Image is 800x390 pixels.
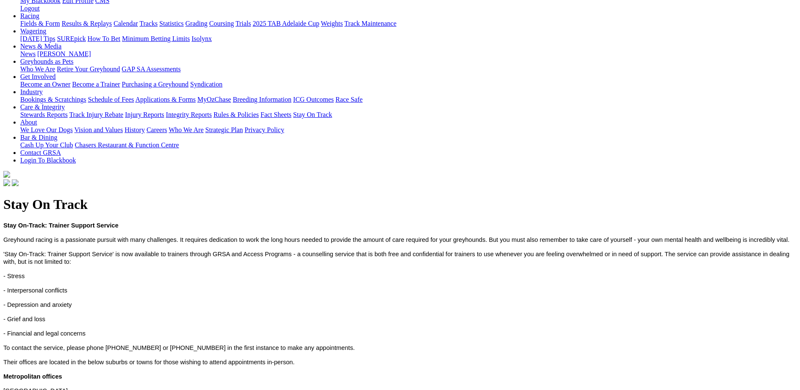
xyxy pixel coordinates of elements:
a: Greyhounds as Pets [20,58,73,65]
div: News & Media [20,50,797,58]
img: facebook.svg [3,179,10,186]
a: News [20,50,35,57]
a: Schedule of Fees [88,96,134,103]
a: How To Bet [88,35,121,42]
div: Bar & Dining [20,141,797,149]
a: Careers [146,126,167,133]
div: About [20,126,797,134]
a: Race Safe [335,96,362,103]
a: MyOzChase [197,96,231,103]
span: - Stress [3,273,25,279]
a: Coursing [209,20,234,27]
div: Care & Integrity [20,111,797,119]
a: We Love Our Dogs [20,126,73,133]
a: Syndication [190,81,222,88]
a: Login To Blackbook [20,157,76,164]
a: [PERSON_NAME] [37,50,91,57]
a: GAP SA Assessments [122,65,181,73]
span: Metropolitan offices [3,373,62,380]
a: Contact GRSA [20,149,61,156]
a: Rules & Policies [213,111,259,118]
span: Greyhound racing is a passionate pursuit with many challenges. It requires dedication to work the... [3,236,789,243]
a: Fact Sheets [261,111,291,118]
a: Results & Replays [62,20,112,27]
a: Chasers Restaurant & Function Centre [75,141,179,149]
span: - Grief and loss [3,316,45,322]
a: [DATE] Tips [20,35,55,42]
a: Track Maintenance [345,20,396,27]
a: Privacy Policy [245,126,284,133]
a: Fields & Form [20,20,60,27]
a: Isolynx [191,35,212,42]
a: Statistics [159,20,184,27]
span: - Financial and legal concerns [3,330,86,337]
a: Injury Reports [125,111,164,118]
a: Retire Your Greyhound [57,65,120,73]
a: Wagering [20,27,46,35]
a: History [124,126,145,133]
a: Who We Are [169,126,204,133]
span: To contact the service, please phone [PHONE_NUMBER] or [PHONE_NUMBER] in the first instance to ma... [3,344,355,351]
a: Bar & Dining [20,134,57,141]
a: Breeding Information [233,96,291,103]
a: 2025 TAB Adelaide Cup [253,20,319,27]
a: Stay On Track [293,111,332,118]
span: - Depression and anxiety [3,301,72,308]
a: Strategic Plan [205,126,243,133]
a: Integrity Reports [166,111,212,118]
a: Track Injury Rebate [69,111,123,118]
a: Become an Owner [20,81,70,88]
a: Racing [20,12,39,19]
a: Cash Up Your Club [20,141,73,149]
a: About [20,119,37,126]
a: Trials [235,20,251,27]
div: Industry [20,96,797,103]
a: Weights [321,20,343,27]
div: Wagering [20,35,797,43]
img: twitter.svg [12,179,19,186]
a: Applications & Forms [135,96,196,103]
h1: Stay On Track [3,197,797,212]
a: Get Involved [20,73,56,80]
b: Stay On-Track: Trainer Support Service [3,222,119,229]
a: ICG Outcomes [293,96,334,103]
a: SUREpick [57,35,86,42]
a: Care & Integrity [20,103,65,111]
a: Tracks [140,20,158,27]
a: News & Media [20,43,62,50]
a: Grading [186,20,207,27]
a: Calendar [113,20,138,27]
a: Logout [20,5,40,12]
a: Become a Trainer [72,81,120,88]
a: Purchasing a Greyhound [122,81,189,88]
div: Racing [20,20,797,27]
span: Their offices are located in the below suburbs or towns for those wishing to attend appointments ... [3,359,295,366]
a: Minimum Betting Limits [122,35,190,42]
a: Vision and Values [74,126,123,133]
span: 'Stay On-Track: Trainer Support Service' is now available to trainers through GRSA and Access Pro... [3,251,789,265]
a: Industry [20,88,43,95]
span: - Interpersonal conflicts [3,287,67,294]
a: Bookings & Scratchings [20,96,86,103]
div: Get Involved [20,81,797,88]
a: Who We Are [20,65,55,73]
img: logo-grsa-white.png [3,171,10,178]
div: Greyhounds as Pets [20,65,797,73]
a: Stewards Reports [20,111,67,118]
